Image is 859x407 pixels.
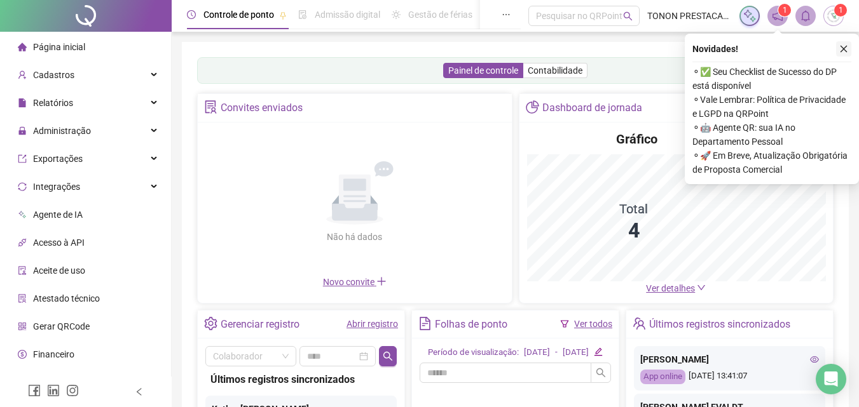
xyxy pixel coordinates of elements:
[633,317,646,330] span: team
[646,283,695,293] span: Ver detalhes
[810,355,819,364] span: eye
[210,371,392,387] div: Últimos registros sincronizados
[33,70,74,80] span: Cadastros
[800,10,811,22] span: bell
[323,277,387,287] span: Novo convite
[33,98,73,108] span: Relatórios
[428,346,519,359] div: Período de visualização:
[47,384,60,397] span: linkedin
[778,4,791,17] sup: 1
[647,9,732,23] span: TONON PRESTACAO DE SERVICOS EIRELI
[18,154,27,163] span: export
[296,230,413,244] div: Não há dados
[204,100,217,114] span: solution
[542,97,642,119] div: Dashboard de jornada
[524,346,550,359] div: [DATE]
[18,294,27,303] span: solution
[646,283,706,293] a: Ver detalhes down
[33,237,85,248] span: Acesso à API
[692,149,851,177] span: ⚬ 🚀 Em Breve, Atualização Obrigatória de Proposta Comercial
[33,126,91,136] span: Administração
[528,65,582,76] span: Contabilidade
[33,349,74,359] span: Financeiro
[697,283,706,292] span: down
[392,10,401,19] span: sun
[408,10,472,20] span: Gestão de férias
[18,322,27,331] span: qrcode
[743,9,757,23] img: sparkle-icon.fc2bf0ac1784a2077858766a79e2daf3.svg
[596,368,606,378] span: search
[18,238,27,247] span: api
[18,182,27,191] span: sync
[221,97,303,119] div: Convites enviados
[692,65,851,93] span: ⚬ ✅ Seu Checklist de Sucesso do DP está disponível
[824,6,843,25] img: 25335
[204,317,217,330] span: setting
[347,319,398,329] a: Abrir registro
[816,364,846,394] div: Open Intercom Messenger
[640,352,819,366] div: [PERSON_NAME]
[298,10,307,19] span: file-done
[18,43,27,51] span: home
[315,10,380,20] span: Admissão digital
[135,387,144,396] span: left
[616,130,657,148] h4: Gráfico
[203,10,274,20] span: Controle de ponto
[435,314,507,335] div: Folhas de ponto
[376,276,387,286] span: plus
[28,384,41,397] span: facebook
[18,350,27,359] span: dollar
[834,4,847,17] sup: Atualize o seu contato no menu Meus Dados
[18,126,27,135] span: lock
[18,98,27,107] span: file
[692,93,851,121] span: ⚬ Vale Lembrar: Política de Privacidade e LGPD na QRPoint
[221,314,299,335] div: Gerenciar registro
[279,11,287,19] span: pushpin
[594,347,602,356] span: edit
[623,11,633,21] span: search
[383,351,393,361] span: search
[502,10,511,19] span: ellipsis
[33,210,83,220] span: Agente de IA
[640,370,685,384] div: App online
[555,346,558,359] div: -
[418,317,432,330] span: file-text
[574,319,612,329] a: Ver todos
[563,346,589,359] div: [DATE]
[692,42,738,56] span: Novidades !
[560,319,569,328] span: filter
[692,121,851,149] span: ⚬ 🤖 Agente QR: sua IA no Departamento Pessoal
[18,70,27,79] span: user-add
[526,100,539,114] span: pie-chart
[33,321,90,331] span: Gerar QRCode
[839,6,843,15] span: 1
[66,384,79,397] span: instagram
[33,154,83,164] span: Exportações
[772,10,783,22] span: notification
[187,10,196,19] span: clock-circle
[783,6,787,15] span: 1
[18,266,27,275] span: audit
[33,42,85,52] span: Página inicial
[839,44,848,53] span: close
[649,314,790,335] div: Últimos registros sincronizados
[33,293,100,304] span: Atestado técnico
[33,265,85,276] span: Aceite de uso
[33,182,80,192] span: Integrações
[448,65,518,76] span: Painel de controle
[640,370,819,384] div: [DATE] 13:41:07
